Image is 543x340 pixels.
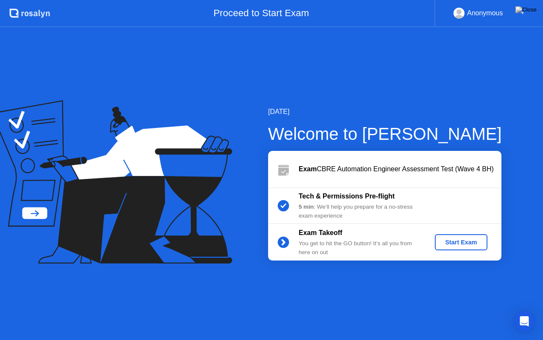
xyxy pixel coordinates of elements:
[467,8,503,19] div: Anonymous
[435,234,487,250] button: Start Exam
[299,239,421,257] div: You get to hit the GO button! It’s all you from here on out
[299,164,501,174] div: CBRE Automation Engineer Assessment Test (Wave 4 BH)
[268,107,502,117] div: [DATE]
[299,229,342,236] b: Exam Takeoff
[299,165,317,173] b: Exam
[299,204,314,210] b: 5 min
[299,193,395,200] b: Tech & Permissions Pre-flight
[515,6,537,13] img: Close
[299,203,421,220] div: : We’ll help you prepare for a no-stress exam experience
[438,239,484,246] div: Start Exam
[268,121,502,147] div: Welcome to [PERSON_NAME]
[514,311,535,331] div: Open Intercom Messenger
